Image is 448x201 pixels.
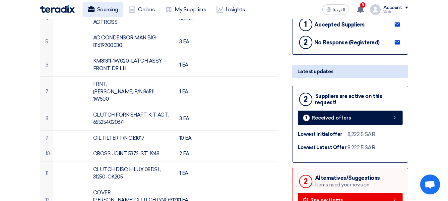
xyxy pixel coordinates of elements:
[174,107,209,130] td: 3 EA
[160,2,211,17] a: My Suppliers
[88,76,174,107] td: FRNT,[PERSON_NAME],P/N:86511-1W500
[123,2,160,17] a: Orders
[88,130,174,146] td: OIL FILTER P/N:OE1017
[88,30,174,53] td: AC CONDENSOR MAN BIG 81619200030
[88,53,174,76] td: KM81311-1W020-LATCH ASSY -FRONT DR LH
[299,93,312,106] div: 2
[83,2,123,17] a: Sourcing
[174,76,209,107] td: 1 EA
[348,130,375,138] div: 8,222.5 SAR
[40,162,53,185] td: 11
[40,130,53,146] td: 9
[333,8,345,12] span: العربية
[40,146,53,162] td: 10
[174,130,209,146] td: 10 EA
[383,5,402,11] div: Account
[299,175,312,188] div: 2
[174,146,209,162] td: 2 EA
[315,175,380,181] div: Alternatives/Suggestions
[40,107,53,130] td: 8
[174,162,209,185] td: 1 EA
[322,4,349,15] button: العربية
[298,111,403,125] a: 1 Received offers
[303,115,310,121] div: 1
[348,144,375,152] div: 8,222.5 SAR
[315,181,380,189] div: Items need your revision
[312,116,351,121] span: Received offers
[292,65,408,78] div: Latest updates
[88,162,174,185] td: CLUTCH DISC HILUX 08DSL, 31250-OK205
[40,30,53,53] td: 5
[370,4,381,15] img: profile_test.png
[383,10,408,14] div: Yasir
[298,130,348,138] div: Lowest Initial offer
[314,22,365,28] div: Accepted Suppliers
[174,53,209,76] td: 1 EA
[420,175,440,194] div: Open chat
[88,146,174,162] td: CROSS JOINT 5372-ST-1948
[88,107,174,130] td: CLUTCH FORK SHAFT KIT ACT, 6552540206/1
[174,30,209,53] td: 3 EA
[211,2,250,17] a: Insights
[40,5,75,13] img: Teradix logo
[299,36,312,49] div: 2
[315,93,403,106] div: Suppliers are active on this request!
[40,53,53,76] td: 6
[298,144,348,151] div: Lowest Latest Offer
[299,18,312,31] div: 1
[360,2,365,8] span: 8
[314,39,380,46] div: No Response (Registered)
[40,76,53,107] td: 7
